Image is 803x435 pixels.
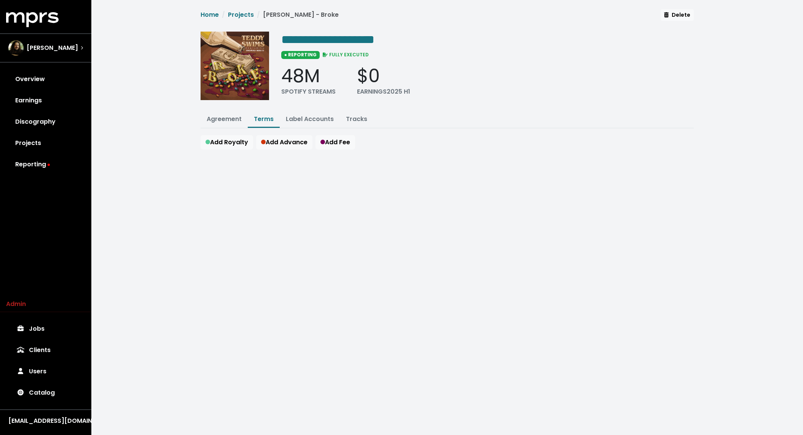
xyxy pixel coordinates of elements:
[6,318,85,339] a: Jobs
[286,115,334,123] a: Label Accounts
[357,87,410,96] div: EARNINGS 2025 H1
[664,11,690,19] span: Delete
[281,33,374,46] span: Edit value
[6,361,85,382] a: Users
[201,10,219,19] a: Home
[6,154,85,175] a: Reporting
[6,111,85,132] a: Discography
[281,87,336,96] div: SPOTIFY STREAMS
[320,138,350,147] span: Add Fee
[281,51,320,59] span: ● REPORTING
[206,138,248,147] span: Add Royalty
[661,9,694,21] button: Delete
[201,135,253,150] button: Add Royalty
[207,115,242,123] a: Agreement
[256,135,312,150] button: Add Advance
[201,10,339,25] nav: breadcrumb
[6,90,85,111] a: Earnings
[6,339,85,361] a: Clients
[6,69,85,90] a: Overview
[6,382,85,403] a: Catalog
[6,132,85,154] a: Projects
[281,65,336,87] div: 48M
[346,115,367,123] a: Tracks
[321,51,369,58] span: FULLY EXECUTED
[8,416,83,425] div: [EMAIL_ADDRESS][DOMAIN_NAME]
[8,40,24,56] img: The selected account / producer
[254,10,339,19] li: [PERSON_NAME] - Broke
[27,43,78,53] span: [PERSON_NAME]
[228,10,254,19] a: Projects
[254,115,274,123] a: Terms
[201,32,269,100] img: Album cover for this project
[357,65,410,87] div: $0
[6,416,85,426] button: [EMAIL_ADDRESS][DOMAIN_NAME]
[315,135,355,150] button: Add Fee
[261,138,307,147] span: Add Advance
[6,15,59,24] a: mprs logo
